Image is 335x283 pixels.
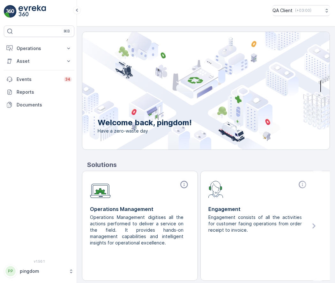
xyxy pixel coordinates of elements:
button: QA Client(+03:00) [272,5,330,16]
p: Documents [17,102,72,108]
img: logo [4,5,17,18]
p: 34 [65,77,71,82]
button: Asset [4,55,74,68]
a: Events34 [4,73,74,86]
p: Engagement consists of all the activities for customer facing operations from order receipt to in... [208,214,303,233]
img: module-icon [90,180,111,198]
p: ( +03:00 ) [295,8,311,13]
p: pingdom [20,268,65,274]
p: Operations Management [90,205,190,213]
img: city illustration [54,32,330,149]
a: Documents [4,98,74,111]
p: ⌘B [63,29,70,34]
p: Asset [17,58,62,64]
div: PP [5,266,16,276]
p: Reports [17,89,72,95]
button: Operations [4,42,74,55]
button: PPpingdom [4,265,74,278]
img: module-icon [208,180,223,198]
img: logo_light-DOdMpM7g.png [19,5,46,18]
p: Solutions [87,160,330,170]
span: v 1.50.1 [4,259,74,263]
a: Reports [4,86,74,98]
p: Engagement [208,205,308,213]
p: Welcome back, pingdom! [98,118,192,128]
p: Operations [17,45,62,52]
p: QA Client [272,7,293,14]
p: Events [17,76,60,83]
p: Operations Management digitises all the actions performed to deliver a service on the field. It p... [90,214,185,246]
span: Have a zero-waste day [98,128,192,134]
